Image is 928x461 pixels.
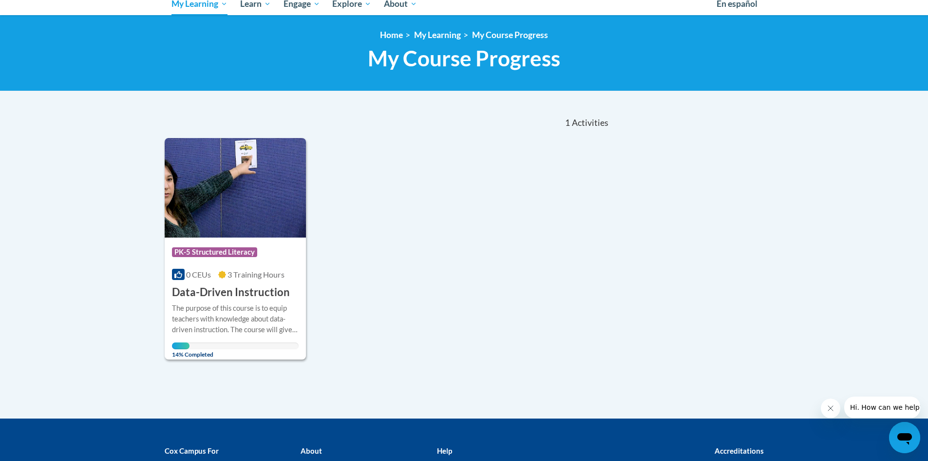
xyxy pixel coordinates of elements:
[715,446,764,455] b: Accreditations
[301,446,322,455] b: About
[380,30,403,40] a: Home
[414,30,461,40] a: My Learning
[172,342,190,358] span: 14% Completed
[6,7,79,15] span: Hi. How can we help?
[565,118,570,128] span: 1
[172,285,290,300] h3: Data-Driven Instruction
[437,446,452,455] b: Help
[172,342,190,349] div: Your progress
[844,397,920,418] iframe: Message from company
[368,45,560,71] span: My Course Progress
[186,270,211,279] span: 0 CEUs
[821,399,840,418] iframe: Close message
[572,118,608,128] span: Activities
[165,446,219,455] b: Cox Campus For
[172,247,257,257] span: PK-5 Structured Literacy
[472,30,548,40] a: My Course Progress
[889,422,920,453] iframe: Button to launch messaging window
[172,303,299,335] div: The purpose of this course is to equip teachers with knowledge about data-driven instruction. The...
[165,138,306,238] img: Course Logo
[227,270,284,279] span: 3 Training Hours
[165,138,306,360] a: Course LogoPK-5 Structured Literacy0 CEUs3 Training Hours Data-Driven InstructionThe purpose of t...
